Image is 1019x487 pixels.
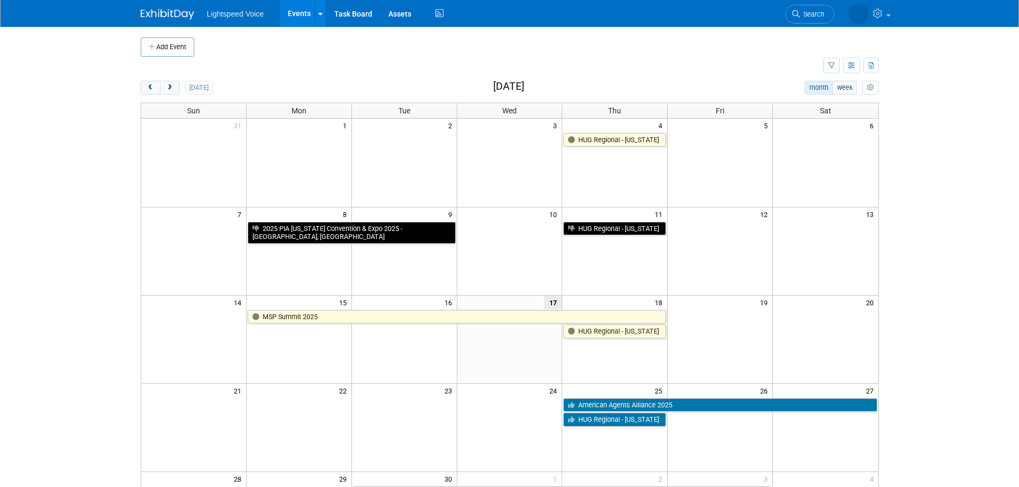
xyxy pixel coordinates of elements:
[759,207,772,221] span: 12
[552,472,562,485] span: 1
[563,222,666,236] a: HUG Regional - [US_STATE]
[233,296,246,309] span: 14
[654,296,667,309] span: 18
[548,384,562,397] span: 24
[399,106,410,115] span: Tue
[443,472,457,485] span: 30
[563,324,666,338] a: HUG Regional - [US_STATE]
[763,119,772,132] span: 5
[800,10,824,18] span: Search
[759,384,772,397] span: 26
[292,106,307,115] span: Mon
[608,106,621,115] span: Thu
[657,119,667,132] span: 4
[447,119,457,132] span: 2
[342,119,351,132] span: 1
[443,296,457,309] span: 16
[248,310,666,324] a: MSP Summit 2025
[832,81,857,95] button: week
[233,384,246,397] span: 21
[563,413,666,427] a: HUG Regional - [US_STATE]
[763,472,772,485] span: 3
[141,37,194,57] button: Add Event
[654,207,667,221] span: 11
[563,133,666,147] a: HUG Regional - [US_STATE]
[493,81,524,92] h2: [DATE]
[338,472,351,485] span: 29
[654,384,667,397] span: 25
[233,472,246,485] span: 28
[544,296,562,309] span: 17
[160,81,180,95] button: next
[848,4,869,24] img: Alexis Snowbarger
[141,9,194,20] img: ExhibitDay
[502,106,517,115] span: Wed
[342,207,351,221] span: 8
[233,119,246,132] span: 31
[716,106,724,115] span: Fri
[865,384,878,397] span: 27
[187,106,200,115] span: Sun
[185,81,213,95] button: [DATE]
[869,119,878,132] span: 6
[805,81,833,95] button: month
[447,207,457,221] span: 9
[338,296,351,309] span: 15
[657,472,667,485] span: 2
[862,81,878,95] button: myCustomButton
[563,398,877,412] a: American Agents Alliance 2025
[248,222,456,244] a: 2025 PIA [US_STATE] Convention & Expo 2025 - [GEOGRAPHIC_DATA], [GEOGRAPHIC_DATA]
[865,296,878,309] span: 20
[759,296,772,309] span: 19
[141,81,160,95] button: prev
[820,106,831,115] span: Sat
[785,5,834,24] a: Search
[869,472,878,485] span: 4
[867,84,874,91] i: Personalize Calendar
[865,207,878,221] span: 13
[552,119,562,132] span: 3
[443,384,457,397] span: 23
[338,384,351,397] span: 22
[548,207,562,221] span: 10
[207,10,264,18] span: Lightspeed Voice
[236,207,246,221] span: 7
